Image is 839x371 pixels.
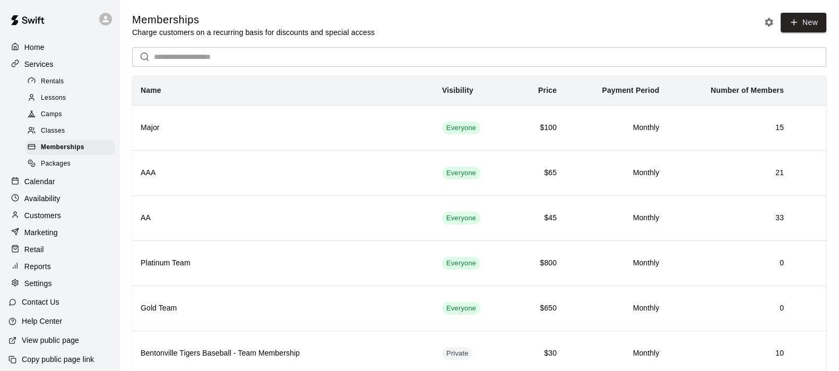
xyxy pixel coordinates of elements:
[574,303,659,314] h6: Monthly
[41,76,64,87] span: Rentals
[442,212,480,225] div: This membership is visible to all customers
[676,257,784,269] h6: 0
[22,316,62,326] p: Help Center
[676,303,784,314] h6: 0
[41,126,65,136] span: Classes
[141,122,425,134] h6: Major
[574,212,659,224] h6: Monthly
[442,349,473,359] span: Private
[518,122,557,134] h6: $100
[25,156,119,172] a: Packages
[141,167,425,179] h6: AAA
[518,348,557,359] h6: $30
[8,191,111,206] a: Availability
[24,42,45,53] p: Home
[25,124,115,139] div: Classes
[574,257,659,269] h6: Monthly
[24,176,55,187] p: Calendar
[518,212,557,224] h6: $45
[442,123,480,133] span: Everyone
[442,347,473,360] div: This membership is hidden from the memberships page
[25,107,115,122] div: Camps
[22,297,59,307] p: Contact Us
[141,86,161,94] b: Name
[8,241,111,257] a: Retail
[676,122,784,134] h6: 15
[8,275,111,291] a: Settings
[41,109,62,120] span: Camps
[442,86,473,94] b: Visibility
[8,225,111,240] a: Marketing
[41,159,71,169] span: Packages
[574,167,659,179] h6: Monthly
[24,193,60,204] p: Availability
[132,27,375,38] p: Charge customers on a recurring basis for discounts and special access
[25,140,119,156] a: Memberships
[442,122,480,134] div: This membership is visible to all customers
[24,227,58,238] p: Marketing
[132,13,375,27] h5: Memberships
[442,167,480,179] div: This membership is visible to all customers
[24,59,54,70] p: Services
[574,122,659,134] h6: Monthly
[518,167,557,179] h6: $65
[518,303,557,314] h6: $650
[8,56,111,72] a: Services
[25,157,115,171] div: Packages
[442,258,480,269] span: Everyone
[141,257,425,269] h6: Platinum Team
[442,257,480,270] div: This membership is visible to all customers
[442,304,480,314] span: Everyone
[518,257,557,269] h6: $800
[141,348,425,359] h6: Bentonville Tigers Baseball - Team Membership
[676,348,784,359] h6: 10
[676,212,784,224] h6: 33
[25,90,119,106] a: Lessons
[25,107,119,123] a: Camps
[676,167,784,179] h6: 21
[442,213,480,223] span: Everyone
[8,39,111,55] a: Home
[602,86,659,94] b: Payment Period
[8,258,111,274] a: Reports
[41,142,84,153] span: Memberships
[24,244,44,255] p: Retail
[141,212,425,224] h6: AA
[24,210,61,221] p: Customers
[25,73,119,90] a: Rentals
[25,123,119,140] a: Classes
[25,140,115,155] div: Memberships
[711,86,784,94] b: Number of Members
[538,86,557,94] b: Price
[22,354,94,365] p: Copy public page link
[25,91,115,106] div: Lessons
[141,303,425,314] h6: Gold Team
[24,278,52,289] p: Settings
[8,208,111,223] a: Customers
[41,93,66,103] span: Lessons
[442,168,480,178] span: Everyone
[22,335,79,346] p: View public page
[781,13,826,32] a: New
[574,348,659,359] h6: Monthly
[25,74,115,89] div: Rentals
[24,261,51,272] p: Reports
[761,14,777,30] button: Memberships settings
[442,302,480,315] div: This membership is visible to all customers
[8,174,111,189] a: Calendar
